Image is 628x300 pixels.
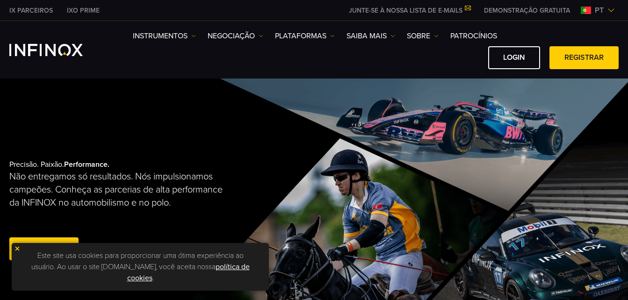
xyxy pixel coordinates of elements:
span: pt [591,5,607,16]
a: Instrumentos [133,30,196,42]
a: Login [488,46,540,69]
a: INFINOX Logo [9,44,105,56]
a: Patrocínios [450,30,497,42]
a: JUNTE-SE À NOSSA LISTA DE E-MAILS [342,7,477,14]
a: Registrar [549,46,619,69]
a: Saiba mais [346,30,395,42]
strong: Performance. [64,160,109,169]
a: INFINOX [2,6,60,15]
a: SOBRE [407,30,439,42]
p: Este site usa cookies para proporcionar uma ótima experiência ao usuário. Ao usar o site [DOMAIN_... [16,248,264,286]
img: yellow close icon [14,245,21,252]
a: Registrar [9,237,79,260]
a: PLATAFORMAS [275,30,335,42]
a: NEGOCIAÇÃO [208,30,263,42]
a: INFINOX MENU [477,6,577,15]
div: Precisão. Paixão. [9,145,283,278]
a: INFINOX [60,6,107,15]
p: Não entregamos só resultados. Nós impulsionamos campeões. Conheça as parcerias de alta performanc... [9,170,229,209]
